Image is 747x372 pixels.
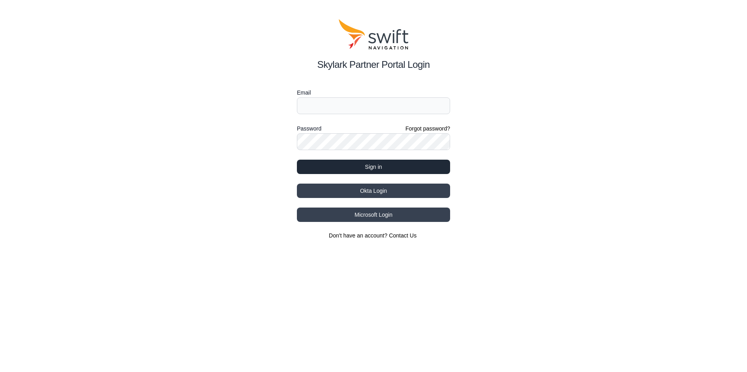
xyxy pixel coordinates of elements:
[405,125,450,133] a: Forgot password?
[297,208,450,222] button: Microsoft Login
[297,184,450,198] button: Okta Login
[297,232,450,239] section: Don't have an account?
[297,88,450,97] label: Email
[297,160,450,174] button: Sign in
[389,232,417,239] a: Contact Us
[297,57,450,72] h2: Skylark Partner Portal Login
[297,124,321,133] label: Password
